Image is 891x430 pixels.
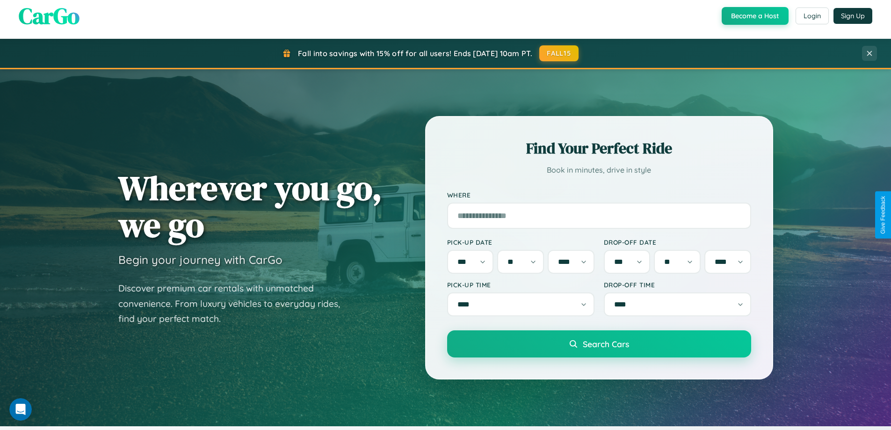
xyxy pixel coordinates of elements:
label: Pick-up Time [447,281,594,289]
button: Sign Up [833,8,872,24]
p: Discover premium car rentals with unmatched convenience. From luxury vehicles to everyday rides, ... [118,281,352,327]
span: Fall into savings with 15% off for all users! Ends [DATE] 10am PT. [298,49,532,58]
button: Become a Host [722,7,789,25]
span: Search Cars [583,339,629,349]
button: Login [796,7,829,24]
label: Drop-off Date [604,238,751,246]
iframe: Intercom live chat [9,398,32,421]
button: FALL15 [539,45,579,61]
div: Give Feedback [880,196,886,234]
h3: Begin your journey with CarGo [118,253,283,267]
label: Pick-up Date [447,238,594,246]
label: Drop-off Time [604,281,751,289]
h1: Wherever you go, we go [118,169,382,243]
button: Search Cars [447,330,751,357]
span: CarGo [19,0,80,31]
label: Where [447,191,751,199]
h2: Find Your Perfect Ride [447,138,751,159]
p: Book in minutes, drive in style [447,163,751,177]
